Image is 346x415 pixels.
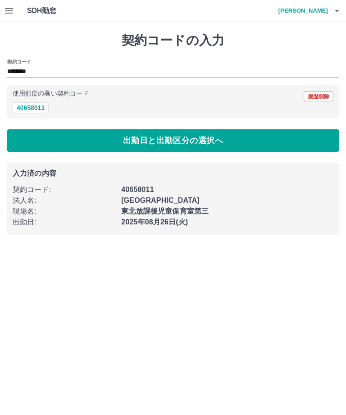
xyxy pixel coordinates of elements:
[13,217,116,228] p: 出勤日 :
[121,196,200,204] b: [GEOGRAPHIC_DATA]
[121,207,209,215] b: 東北放課後児童保育室第三
[121,218,188,226] b: 2025年08月26日(火)
[304,91,333,101] button: 履歴削除
[7,58,31,65] h2: 契約コード
[13,91,89,97] p: 使用頻度の高い契約コード
[121,186,154,193] b: 40658011
[13,102,49,113] button: 40658011
[13,206,116,217] p: 現場名 :
[7,129,339,152] button: 出勤日と出勤区分の選択へ
[13,195,116,206] p: 法人名 :
[13,184,116,195] p: 契約コード :
[7,33,339,48] h1: 契約コードの入力
[13,170,333,177] p: 入力済の内容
